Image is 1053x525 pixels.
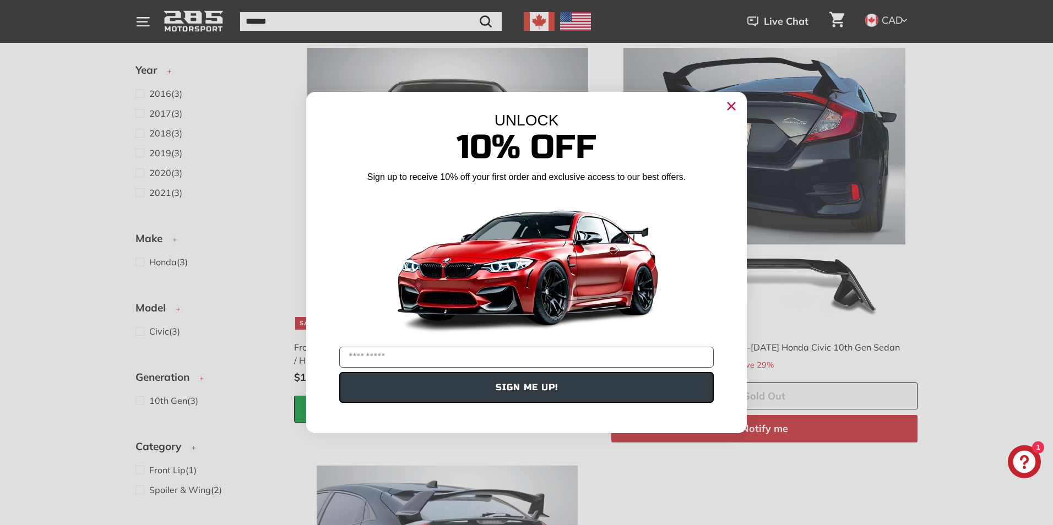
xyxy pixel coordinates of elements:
[339,347,714,368] input: YOUR EMAIL
[457,127,596,167] span: 10% Off
[339,372,714,403] button: SIGN ME UP!
[367,172,686,182] span: Sign up to receive 10% off your first order and exclusive access to our best offers.
[1005,445,1044,481] inbox-online-store-chat: Shopify online store chat
[495,112,559,129] span: UNLOCK
[389,188,664,342] img: Banner showing BMW 4 Series Body kit
[723,97,740,115] button: Close dialog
